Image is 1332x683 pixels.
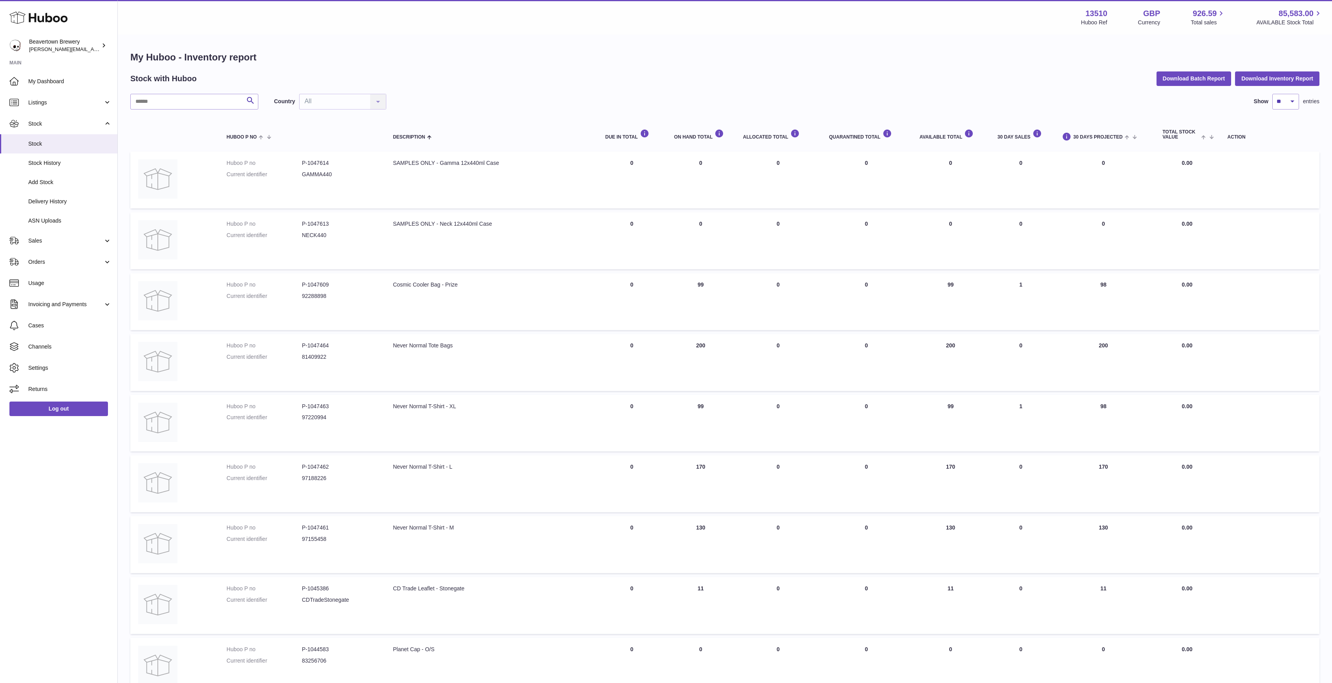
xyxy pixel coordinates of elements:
[138,220,177,259] img: product image
[28,364,111,372] span: Settings
[28,179,111,186] span: Add Stock
[227,292,302,300] dt: Current identifier
[1182,524,1192,531] span: 0.00
[865,342,868,349] span: 0
[1085,8,1107,19] strong: 13510
[743,129,813,140] div: ALLOCATED Total
[1256,8,1323,26] a: 85,583.00 AVAILABLE Stock Total
[865,646,868,652] span: 0
[28,140,111,148] span: Stock
[1279,8,1314,19] span: 85,583.00
[393,135,425,140] span: Description
[302,292,377,300] dd: 92288898
[1052,334,1155,391] td: 200
[138,585,177,624] img: product image
[1182,464,1192,470] span: 0.00
[302,463,377,471] dd: P-1047462
[1235,71,1319,86] button: Download Inventory Report
[227,403,302,410] dt: Huboo P no
[597,212,666,269] td: 0
[1052,577,1155,634] td: 11
[912,395,990,452] td: 99
[735,577,821,634] td: 0
[735,455,821,512] td: 0
[865,524,868,531] span: 0
[666,152,735,208] td: 0
[227,596,302,604] dt: Current identifier
[302,353,377,361] dd: 81409922
[735,212,821,269] td: 0
[674,129,727,140] div: ON HAND Total
[990,516,1052,573] td: 0
[912,516,990,573] td: 130
[302,646,377,653] dd: P-1044583
[1182,585,1192,592] span: 0.00
[9,402,108,416] a: Log out
[829,129,904,140] div: QUARANTINED Total
[865,585,868,592] span: 0
[597,334,666,391] td: 0
[393,403,590,410] div: Never Normal T-Shirt - XL
[735,395,821,452] td: 0
[666,334,735,391] td: 200
[990,212,1052,269] td: 0
[28,258,103,266] span: Orders
[227,585,302,592] dt: Huboo P no
[666,577,735,634] td: 11
[28,120,103,128] span: Stock
[666,516,735,573] td: 130
[28,78,111,85] span: My Dashboard
[1182,221,1192,227] span: 0.00
[998,129,1044,140] div: 30 DAY SALES
[990,152,1052,208] td: 0
[1182,281,1192,288] span: 0.00
[1191,8,1226,26] a: 926.59 Total sales
[227,524,302,531] dt: Huboo P no
[1052,273,1155,330] td: 98
[138,463,177,502] img: product image
[597,273,666,330] td: 0
[865,281,868,288] span: 0
[735,273,821,330] td: 0
[28,301,103,308] span: Invoicing and Payments
[227,281,302,289] dt: Huboo P no
[28,385,111,393] span: Returns
[28,99,103,106] span: Listings
[1138,19,1160,26] div: Currency
[302,596,377,604] dd: CDTradeStonegate
[865,221,868,227] span: 0
[227,232,302,239] dt: Current identifier
[302,403,377,410] dd: P-1047463
[227,220,302,228] dt: Huboo P no
[666,212,735,269] td: 0
[990,395,1052,452] td: 1
[29,38,100,53] div: Beavertown Brewery
[302,657,377,665] dd: 83256706
[393,524,590,531] div: Never Normal T-Shirt - M
[9,40,21,51] img: Matthew.McCormack@beavertownbrewery.co.uk
[1182,646,1192,652] span: 0.00
[227,646,302,653] dt: Huboo P no
[393,463,590,471] div: Never Normal T-Shirt - L
[227,463,302,471] dt: Huboo P no
[302,475,377,482] dd: 97188226
[302,414,377,421] dd: 97220994
[302,585,377,592] dd: P-1045386
[29,46,199,52] span: [PERSON_NAME][EMAIL_ADDRESS][PERSON_NAME][DOMAIN_NAME]
[912,212,990,269] td: 0
[912,455,990,512] td: 170
[138,524,177,563] img: product image
[990,577,1052,634] td: 0
[1052,455,1155,512] td: 170
[393,342,590,349] div: Never Normal Tote Bags
[1162,130,1199,140] span: Total stock value
[1081,19,1107,26] div: Huboo Ref
[666,455,735,512] td: 170
[28,198,111,205] span: Delivery History
[28,322,111,329] span: Cases
[666,273,735,330] td: 99
[393,159,590,167] div: SAMPLES ONLY - Gamma 12x440ml Case
[28,279,111,287] span: Usage
[1143,8,1160,19] strong: GBP
[393,646,590,653] div: Planet Cap - O/S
